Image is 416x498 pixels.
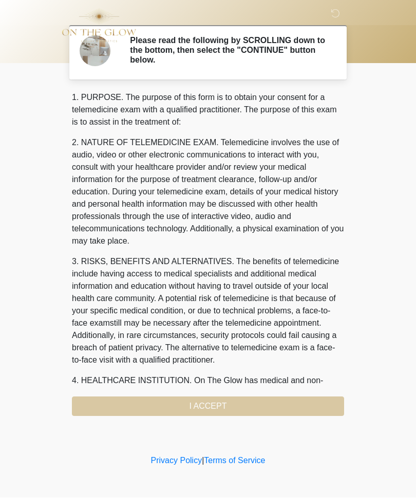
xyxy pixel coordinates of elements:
p: 2. NATURE OF TELEMEDICINE EXAM. Telemedicine involves the use of audio, video or other electronic... [72,137,344,248]
a: Terms of Service [204,456,265,465]
p: 4. HEALTHCARE INSTITUTION. On The Glow has medical and non-medical technical personnel who may pa... [72,375,344,412]
a: | [202,456,204,465]
p: 3. RISKS, BENEFITS AND ALTERNATIVES. The benefits of telemedicine include having access to medica... [72,256,344,367]
a: Privacy Policy [151,456,202,465]
p: 1. PURPOSE. The purpose of this form is to obtain your consent for a telemedicine exam with a qua... [72,92,344,129]
img: On The Glow Logo [62,8,137,44]
img: Agent Avatar [80,36,110,67]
